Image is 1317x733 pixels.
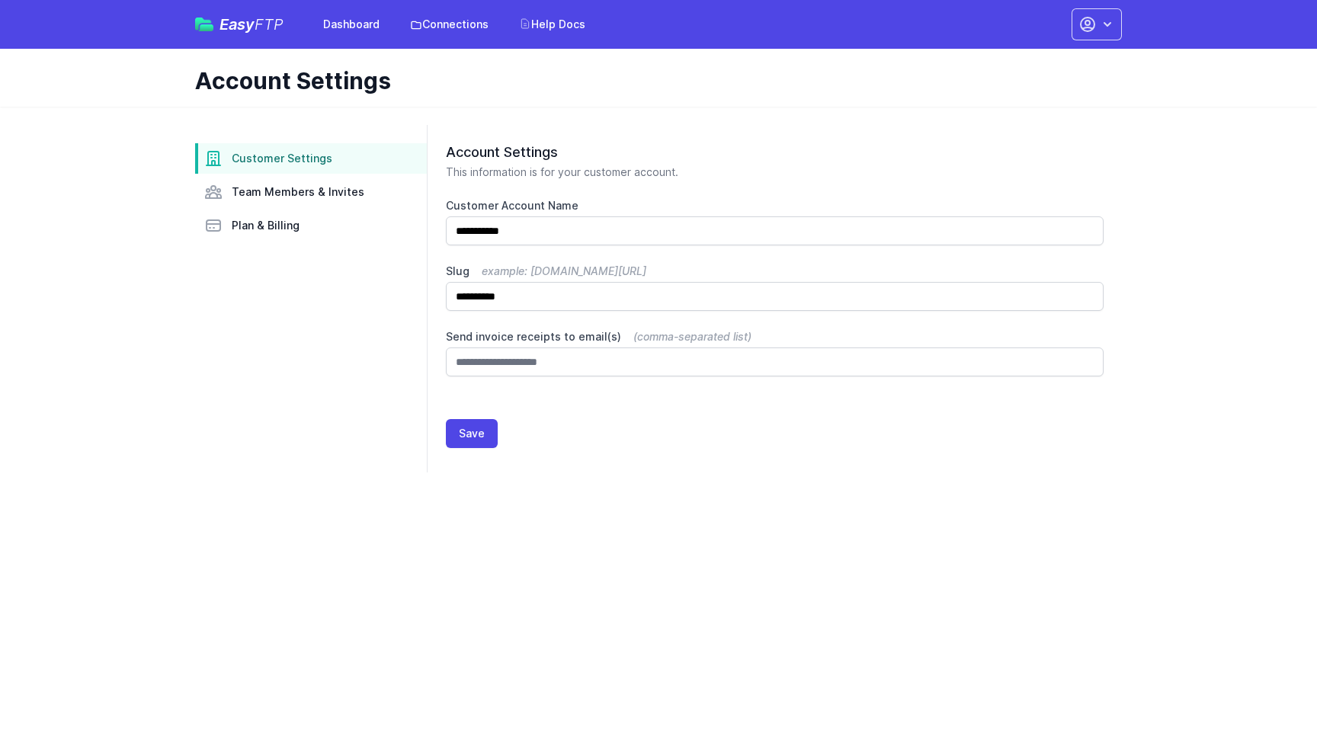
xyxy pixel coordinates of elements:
span: Customer Settings [232,151,332,166]
label: Send invoice receipts to email(s) [446,329,1104,344]
p: This information is for your customer account. [446,165,1104,180]
span: (comma-separated list) [633,330,751,343]
label: Customer Account Name [446,198,1104,213]
a: Help Docs [510,11,594,38]
img: easyftp_logo.png [195,18,213,31]
a: Plan & Billing [195,210,427,241]
span: Easy [219,17,284,32]
h2: Account Settings [446,143,1104,162]
button: Save [446,419,498,448]
a: Connections [401,11,498,38]
a: Dashboard [314,11,389,38]
span: example: [DOMAIN_NAME][URL] [482,264,646,277]
a: EasyFTP [195,17,284,32]
span: FTP [255,15,284,34]
h1: Account Settings [195,67,1110,94]
a: Team Members & Invites [195,177,427,207]
span: Team Members & Invites [232,184,364,200]
span: Plan & Billing [232,218,300,233]
label: Slug [446,264,1104,279]
a: Customer Settings [195,143,427,174]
